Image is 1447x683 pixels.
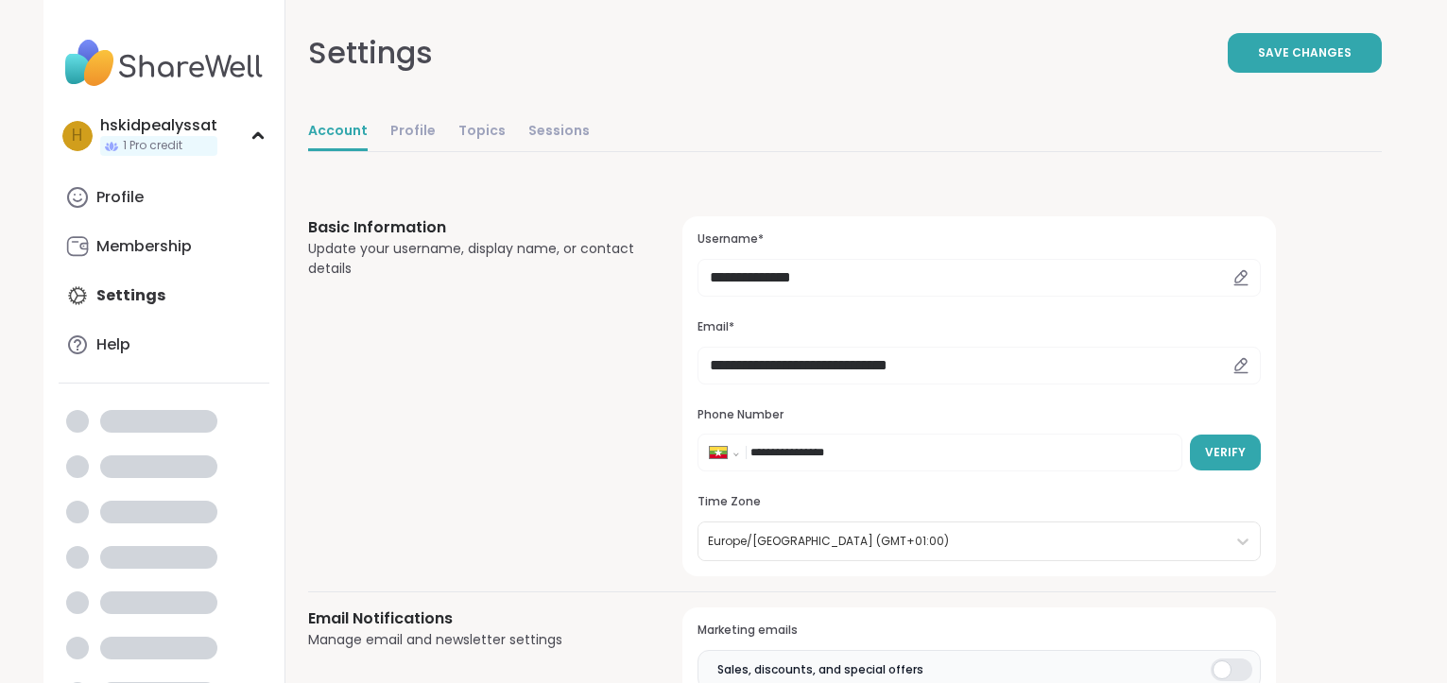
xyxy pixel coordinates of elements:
button: Save Changes [1228,33,1382,73]
span: 1 Pro credit [123,138,182,154]
a: Sessions [528,113,590,151]
a: Profile [390,113,436,151]
span: h [72,124,82,148]
h3: Email Notifications [308,607,638,630]
div: Manage email and newsletter settings [308,630,638,650]
a: Help [59,322,269,367]
div: Settings [308,30,433,76]
h3: Email* [698,319,1260,335]
h3: Basic Information [308,216,638,239]
h3: Username* [698,231,1260,248]
span: Save Changes [1258,44,1352,61]
a: Profile [59,175,269,220]
h3: Phone Number [698,407,1260,423]
a: Topics [458,113,506,151]
span: Verify [1205,444,1246,461]
h3: Marketing emails [698,623,1260,639]
h3: Time Zone [698,494,1260,510]
div: Update your username, display name, or contact details [308,239,638,279]
a: Membership [59,224,269,269]
div: Membership [96,236,192,257]
button: Verify [1190,435,1261,470]
span: Sales, discounts, and special offers [717,661,923,678]
img: ShareWell Nav Logo [59,30,269,96]
div: Profile [96,187,144,208]
a: Account [308,113,368,151]
div: hskidpealyssat [100,115,217,136]
div: Help [96,334,130,355]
